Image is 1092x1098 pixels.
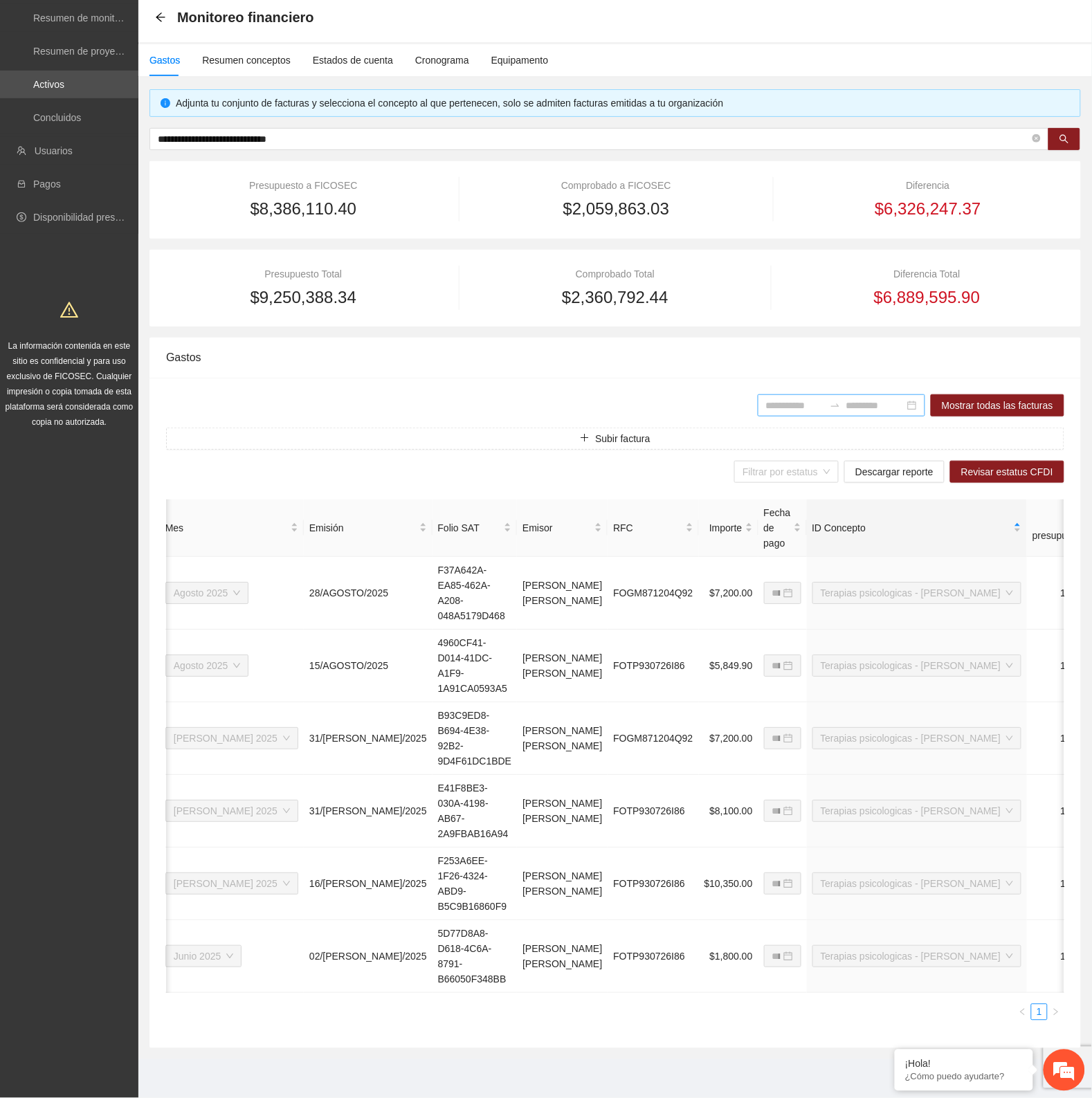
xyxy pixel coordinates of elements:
span: Folio SAT [438,520,502,536]
button: Revisar estatus CFDI [950,461,1064,483]
div: Back [155,12,166,24]
th: Emisión [304,500,433,557]
td: [PERSON_NAME] [PERSON_NAME] [517,557,608,630]
td: FOTP930726I86 [608,630,698,702]
td: $5,849.90 [699,630,758,702]
div: Chatee con nosotros ahora [72,71,233,89]
div: Comprobado Total [478,266,753,282]
div: Gastos [166,338,1064,377]
a: Resumen de monitoreo [33,12,134,24]
div: Comprobado a FICOSEC [478,178,754,193]
th: Importe [699,500,758,557]
span: $2,059,863.03 [563,196,669,222]
span: info-circle [161,98,170,108]
span: Junio 2025 [174,946,234,967]
div: Presupuesto a FICOSEC [166,178,441,193]
span: Terapias psicologicas - Cuauhtémoc [821,946,1014,967]
span: Monitoreo financiero [177,6,314,28]
td: 15/AGOSTO/2025 [304,630,433,702]
td: FOGM871204Q92 [608,557,698,630]
td: $8,100.00 [699,775,758,848]
div: Adjunta tu conjunto de facturas y selecciona el concepto al que pertenecen, solo se admiten factu... [176,95,1070,111]
td: 5D77D8A8-D618-4C6A-8791-B66050F348BB [433,920,518,993]
div: Resumen conceptos [202,53,291,68]
span: $6,326,247.37 [875,196,981,222]
td: 16/[PERSON_NAME]/2025 [304,848,433,920]
li: Next Page [1048,1004,1064,1021]
button: plusSubir factura [166,428,1064,450]
button: Descargar reporte [844,461,945,483]
div: Cronograma [415,53,469,68]
td: $10,350.00 [699,848,758,920]
span: Terapias psicologicas - Cuauhtémoc [821,800,1014,821]
div: Presupuesto Total [166,266,441,282]
span: warning [60,301,78,319]
button: search [1048,128,1080,150]
td: F37A642A-EA85-462A-A208-048A5179D468 [433,557,518,630]
th: Mes [160,500,304,557]
span: $2,360,792.44 [562,284,668,311]
span: Importe [704,520,743,536]
span: La información contenida en este sitio es confidencial y para uso exclusivo de FICOSEC. Cualquier... [6,341,134,427]
li: Previous Page [1014,1004,1031,1021]
td: 02/[PERSON_NAME]/2025 [304,920,433,993]
td: FOTP930726I86 [608,920,698,993]
button: right [1048,1004,1064,1021]
a: Pagos [33,179,61,190]
td: FOTP930726I86 [608,775,698,848]
td: [PERSON_NAME] [PERSON_NAME] [517,702,608,775]
td: $7,200.00 [699,702,758,775]
span: $8,386,110.40 [251,196,356,222]
a: 1 [1032,1005,1047,1020]
span: Estamos en línea. [80,185,191,324]
span: left [1019,1008,1027,1016]
span: Julio 2025 [174,800,290,821]
td: [PERSON_NAME] [PERSON_NAME] [517,920,608,993]
td: FOTP930726I86 [608,848,698,920]
span: swap-right [830,400,841,411]
span: Julio 2025 [174,873,290,894]
th: Fecha de pago [758,500,807,557]
div: Gastos [149,53,180,68]
td: $1,800.00 [699,920,758,993]
span: plus [580,433,590,444]
td: 28/AGOSTO/2025 [304,557,433,630]
span: close-circle [1032,133,1041,146]
td: 31/[PERSON_NAME]/2025 [304,702,433,775]
span: Mes [165,520,288,536]
div: Minimizar ventana de chat en vivo [227,7,260,40]
div: Diferencia [792,178,1064,193]
span: Agosto 2025 [174,655,241,676]
span: $9,250,388.34 [251,284,356,311]
td: 4960CF41-D014-41DC-A1F9-1A91CA0593A5 [433,630,518,702]
a: Resumen de proyectos aprobados [33,46,181,57]
li: 1 [1031,1004,1048,1021]
td: 31/[PERSON_NAME]/2025 [304,775,433,848]
a: Usuarios [35,145,73,156]
span: Terapias psicologicas - Cuauhtémoc [821,583,1014,603]
button: left [1014,1004,1031,1021]
a: Disponibilidad presupuestal [33,212,152,223]
p: ¿Cómo puedo ayudarte? [905,1072,1023,1082]
th: Folio SAT [433,500,518,557]
th: RFC [608,500,698,557]
span: Terapias psicologicas - Cuauhtémoc [821,873,1014,894]
td: FOGM871204Q92 [608,702,698,775]
td: [PERSON_NAME] [PERSON_NAME] [517,775,608,848]
span: ID Concepto [812,520,1012,536]
span: Emisor [522,520,592,536]
span: Emisión [309,520,417,536]
a: Activos [33,79,64,90]
div: Estados de cuenta [313,53,393,68]
span: to [830,400,841,411]
span: search [1059,134,1069,145]
a: Concluidos [33,112,81,123]
span: Agosto 2025 [174,583,241,603]
td: B93C9ED8-B694-4E38-92B2-9D4F61DC1BDE [433,702,518,775]
span: Terapias psicologicas - Cuauhtémoc [821,728,1014,749]
div: Diferencia Total [790,266,1064,282]
div: ¡Hola! [905,1059,1023,1070]
span: Revisar estatus CFDI [961,464,1053,479]
span: arrow-left [155,12,166,23]
span: $6,889,595.90 [874,284,980,311]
